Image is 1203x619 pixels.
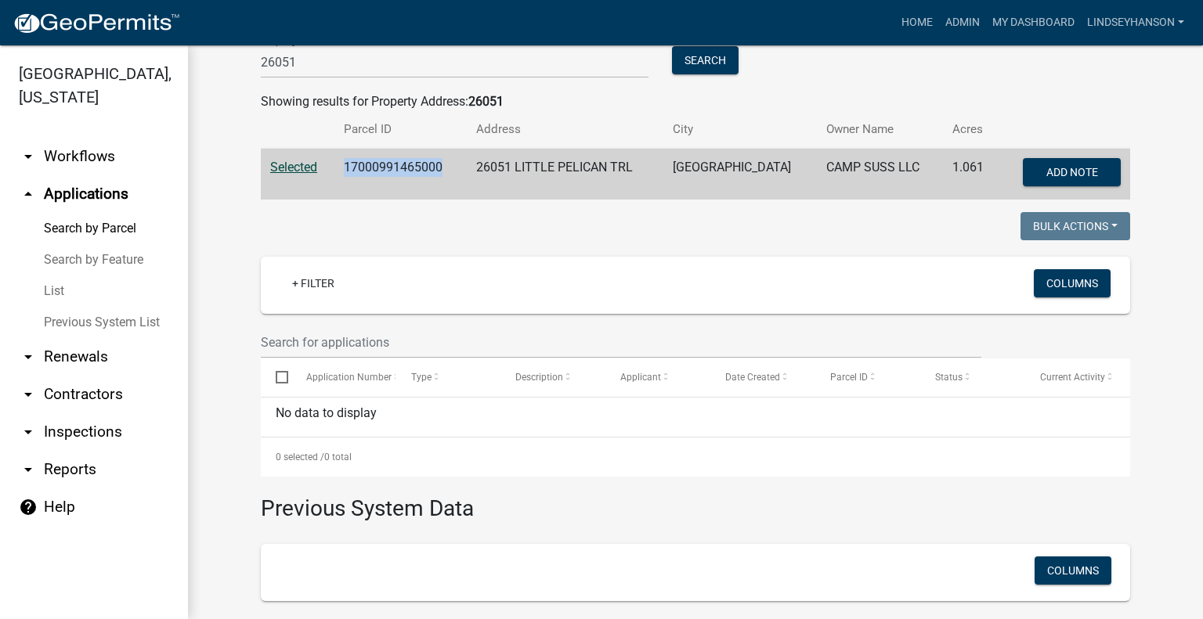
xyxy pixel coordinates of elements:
[467,111,663,148] th: Address
[920,358,1025,396] datatable-header-cell: Status
[19,460,38,479] i: arrow_drop_down
[663,111,817,148] th: City
[334,111,466,148] th: Parcel ID
[1025,358,1130,396] datatable-header-cell: Current Activity
[1046,166,1097,178] span: Add Note
[261,437,1130,477] div: 0 total
[1035,556,1111,585] button: Columns
[261,326,981,358] input: Search for applications
[515,372,563,383] span: Description
[500,358,605,396] datatable-header-cell: Description
[935,372,963,383] span: Status
[467,149,663,200] td: 26051 LITTLE PELICAN TRL
[1081,8,1190,38] a: Lindseyhanson
[895,8,939,38] a: Home
[1040,372,1105,383] span: Current Activity
[620,372,661,383] span: Applicant
[261,398,1130,437] div: No data to display
[943,111,999,148] th: Acres
[261,92,1130,111] div: Showing results for Property Address:
[605,358,710,396] datatable-header-cell: Applicant
[291,358,396,396] datatable-header-cell: Application Number
[1034,269,1111,297] button: Columns
[276,452,324,462] span: 0 selected /
[19,498,38,516] i: help
[280,269,347,297] a: + Filter
[939,8,986,38] a: Admin
[710,358,815,396] datatable-header-cell: Date Created
[1021,212,1130,240] button: Bulk Actions
[815,358,920,396] datatable-header-cell: Parcel ID
[19,185,38,203] i: arrow_drop_up
[830,372,868,383] span: Parcel ID
[270,160,317,175] a: Selected
[663,149,817,200] td: [GEOGRAPHIC_DATA]
[19,423,38,441] i: arrow_drop_down
[19,347,38,366] i: arrow_drop_down
[986,8,1081,38] a: My Dashboard
[19,385,38,404] i: arrow_drop_down
[411,372,432,383] span: Type
[817,149,942,200] td: CAMP SUSS LLC
[943,149,999,200] td: 1.061
[261,477,1130,525] h3: Previous System Data
[817,111,942,148] th: Owner Name
[334,149,466,200] td: 17000991465000
[672,46,739,74] button: Search
[261,358,291,396] datatable-header-cell: Select
[725,372,780,383] span: Date Created
[1023,158,1121,186] button: Add Note
[19,147,38,166] i: arrow_drop_down
[468,94,504,109] strong: 26051
[396,358,500,396] datatable-header-cell: Type
[306,372,392,383] span: Application Number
